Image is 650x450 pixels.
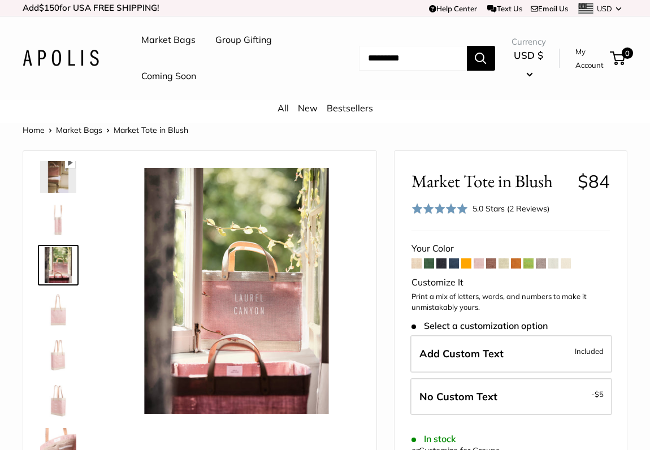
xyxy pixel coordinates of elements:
span: Market Tote in Blush [411,171,569,192]
p: Print a mix of letters, words, and numbers to make it unmistakably yours. [411,291,610,313]
img: Market Tote in Blush [40,337,76,374]
img: Market Tote in Blush [40,157,76,193]
a: Market Tote in Blush [38,154,79,195]
span: No Custom Text [419,390,497,403]
img: description_Seal of authenticity printed on the backside of every bag. [40,292,76,328]
span: $84 [578,170,610,192]
a: All [278,102,289,114]
a: description_Seal of authenticity printed on the backside of every bag. [38,290,79,331]
span: Currency [512,34,546,50]
a: Market Tote in Blush [38,335,79,376]
a: New [298,102,318,114]
span: Add Custom Text [419,347,504,360]
a: Email Us [531,4,568,13]
a: Group Gifting [215,32,272,49]
a: Market Tote in Blush [38,245,79,285]
img: Market Tote in Blush [40,202,76,238]
img: Market Tote in Blush [40,247,76,283]
button: USD $ [512,46,546,83]
img: Apolis [23,50,99,66]
label: Leave Blank [410,378,612,416]
div: Customize It [411,274,610,291]
span: USD [597,4,612,13]
a: Bestsellers [327,102,373,114]
a: 0 [611,51,625,65]
a: Market Bags [56,125,102,135]
span: $150 [39,2,59,13]
a: Coming Soon [141,68,196,85]
button: Search [467,46,495,71]
span: USD $ [514,49,543,61]
a: Market Tote in Blush [38,380,79,421]
span: In stock [411,434,456,444]
span: $5 [595,390,604,399]
div: 5.0 Stars (2 Reviews) [411,201,549,217]
span: - [591,387,604,401]
a: Text Us [487,4,522,13]
span: Market Tote in Blush [114,125,188,135]
label: Add Custom Text [410,335,612,373]
span: Select a customization option [411,321,548,331]
nav: Breadcrumb [23,123,188,137]
a: Market Tote in Blush [38,200,79,240]
a: My Account [575,45,606,72]
div: Your Color [411,240,610,257]
a: Home [23,125,45,135]
input: Search... [359,46,467,71]
img: Market Tote in Blush [40,383,76,419]
span: 0 [622,47,633,59]
span: Included [575,344,604,358]
div: 5.0 Stars (2 Reviews) [473,202,549,215]
img: Market Tote in Blush [114,168,359,414]
a: Market Bags [141,32,196,49]
a: Help Center [429,4,477,13]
